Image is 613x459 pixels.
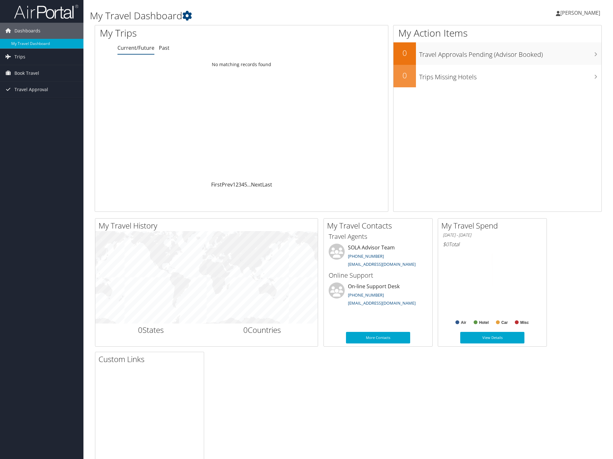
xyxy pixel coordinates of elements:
a: 3 [238,181,241,188]
a: Prev [222,181,233,188]
a: Past [159,44,169,51]
h2: 0 [393,48,416,58]
a: First [211,181,222,188]
text: Car [501,320,508,325]
text: Air [461,320,466,325]
span: [PERSON_NAME] [560,9,600,16]
span: Book Travel [14,65,39,81]
a: View Details [460,332,524,343]
h2: My Travel History [99,220,318,231]
h3: Trips Missing Hotels [419,69,601,82]
a: 5 [244,181,247,188]
h3: Travel Agents [329,232,427,241]
a: 1 [233,181,236,188]
a: More Contacts [346,332,410,343]
a: [EMAIL_ADDRESS][DOMAIN_NAME] [348,261,416,267]
a: Current/Future [117,44,154,51]
text: Hotel [479,320,489,325]
a: 2 [236,181,238,188]
a: [PERSON_NAME] [556,3,607,22]
h1: My Travel Dashboard [90,9,434,22]
h3: Travel Approvals Pending (Advisor Booked) [419,47,601,59]
h6: Total [443,241,542,248]
td: No matching records found [95,59,388,70]
h2: Custom Links [99,354,204,365]
li: On-line Support Desk [325,282,431,309]
a: 0Travel Approvals Pending (Advisor Booked) [393,42,601,65]
span: 0 [138,325,142,335]
span: … [247,181,251,188]
h2: My Travel Spend [441,220,547,231]
li: SOLA Advisor Team [325,244,431,270]
a: 4 [241,181,244,188]
a: [EMAIL_ADDRESS][DOMAIN_NAME] [348,300,416,306]
h2: States [100,325,202,335]
a: 0Trips Missing Hotels [393,65,601,87]
a: Last [262,181,272,188]
span: $0 [443,241,449,248]
text: Misc [520,320,529,325]
h2: 0 [393,70,416,81]
a: [PHONE_NUMBER] [348,292,384,298]
a: Next [251,181,262,188]
span: Dashboards [14,23,40,39]
img: airportal-logo.png [14,4,78,19]
span: 0 [243,325,248,335]
h6: [DATE] - [DATE] [443,232,542,238]
h1: My Action Items [393,26,601,40]
h3: Online Support [329,271,427,280]
span: Trips [14,49,25,65]
h2: Countries [212,325,313,335]
a: [PHONE_NUMBER] [348,253,384,259]
h1: My Trips [100,26,261,40]
h2: My Travel Contacts [327,220,432,231]
span: Travel Approval [14,82,48,98]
